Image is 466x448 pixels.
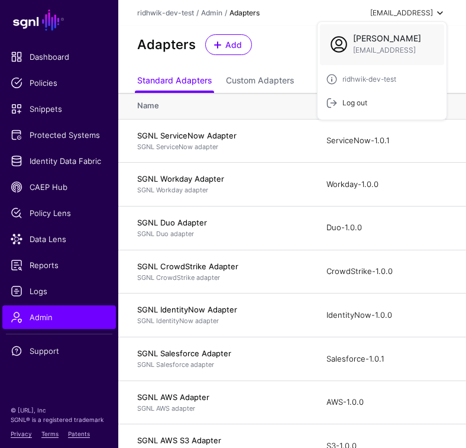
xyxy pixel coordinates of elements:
[2,305,116,329] a: Admin
[2,279,116,303] a: Logs
[11,285,108,297] span: Logs
[326,397,447,408] div: AWS-1.0.0
[137,142,303,152] p: SGNL ServiceNow adapter
[137,70,212,93] a: Standard Adapters
[137,304,303,315] h4: SGNL IdentityNow Adapter
[137,217,303,228] h4: SGNL Duo Adapter
[318,67,446,91] a: ridhwik-dev-test
[11,181,108,193] span: CAEP Hub
[353,34,433,44] span: [PERSON_NAME]
[2,97,116,121] a: Snippets
[229,8,260,17] strong: Adapters
[137,273,303,283] p: SGNL CrowdStrike adapter
[326,135,447,147] div: ServiceNow-1.0.1
[2,45,116,69] a: Dashboard
[137,261,303,272] h4: SGNL CrowdStrike Adapter
[201,8,222,17] a: Admin
[2,227,116,251] a: Data Lens
[118,93,315,119] th: Name
[68,430,90,437] a: Patents
[11,129,108,141] span: Protected Systems
[11,77,108,89] span: Policies
[226,70,294,93] a: Custom Adapters
[137,8,194,17] a: ridhwik-dev-test
[137,185,303,195] p: SGNL Workday adapter
[11,430,32,437] a: Privacy
[137,435,303,446] h4: SGNL AWS S3 Adapter
[194,8,201,18] div: /
[315,93,466,119] th: Type
[41,430,59,437] a: Terms
[11,311,108,323] span: Admin
[11,103,108,115] span: Snippets
[11,155,108,167] span: Identity Data Fabric
[11,207,108,219] span: Policy Lens
[326,310,447,321] div: IdentityNow-1.0.0
[338,98,367,108] div: Log out
[137,348,303,359] h4: SGNL Salesforce Adapter
[353,45,433,56] span: [EMAIL_ADDRESS]
[342,74,396,85] span: ridhwik-dev-test
[137,316,303,326] p: SGNL IdentityNow adapter
[2,253,116,277] a: Reports
[137,37,196,52] h2: Adapters
[11,51,108,63] span: Dashboard
[2,175,116,199] a: CAEP Hub
[137,173,303,184] h4: SGNL Workday Adapter
[2,149,116,173] a: Identity Data Fabric
[370,8,433,18] div: [EMAIL_ADDRESS]
[11,415,108,424] p: SGNL® is a registered trademark
[326,353,447,365] div: Salesforce-1.0.1
[137,229,303,239] p: SGNL Duo adapter
[326,179,447,191] div: Workday-1.0.0
[11,233,108,245] span: Data Lens
[326,222,447,234] div: Duo-1.0.0
[326,266,447,278] div: CrowdStrike-1.0.0
[11,345,108,357] span: Support
[137,392,303,402] h4: SGNL AWS Adapter
[137,404,303,414] p: SGNL AWS adapter
[11,405,108,415] p: © [URL], Inc
[2,71,116,95] a: Policies
[222,8,229,18] div: /
[2,123,116,147] a: Protected Systems
[137,130,303,141] h4: SGNL ServiceNow Adapter
[205,34,252,55] a: Add
[137,360,303,370] p: SGNL Salesforce adapter
[11,259,108,271] span: Reports
[224,38,244,51] span: Add
[2,201,116,225] a: Policy Lens
[7,7,111,33] a: SGNL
